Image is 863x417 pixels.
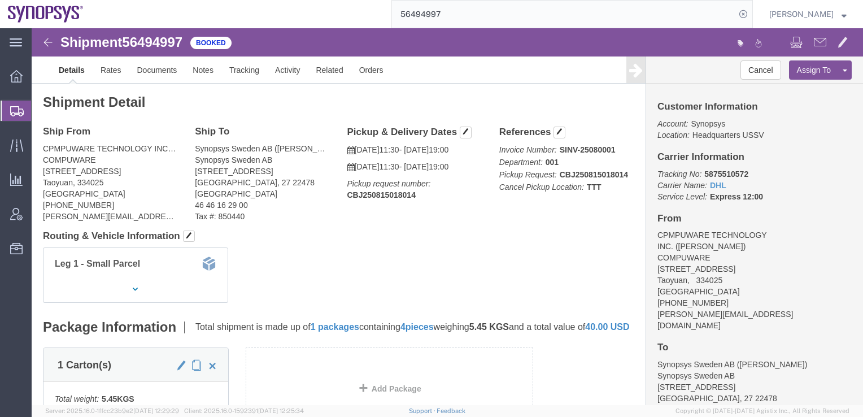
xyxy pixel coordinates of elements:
[258,407,304,414] span: [DATE] 12:25:34
[8,6,84,23] img: logo
[409,407,437,414] a: Support
[769,8,834,20] span: Demi Zhang
[133,407,179,414] span: [DATE] 12:29:29
[437,407,465,414] a: Feedback
[45,407,179,414] span: Server: 2025.16.0-1ffcc23b9e2
[769,7,847,21] button: [PERSON_NAME]
[392,1,735,28] input: Search for shipment number, reference number
[32,28,863,405] iframe: FS Legacy Container
[184,407,304,414] span: Client: 2025.16.0-1592391
[675,406,849,416] span: Copyright © [DATE]-[DATE] Agistix Inc., All Rights Reserved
